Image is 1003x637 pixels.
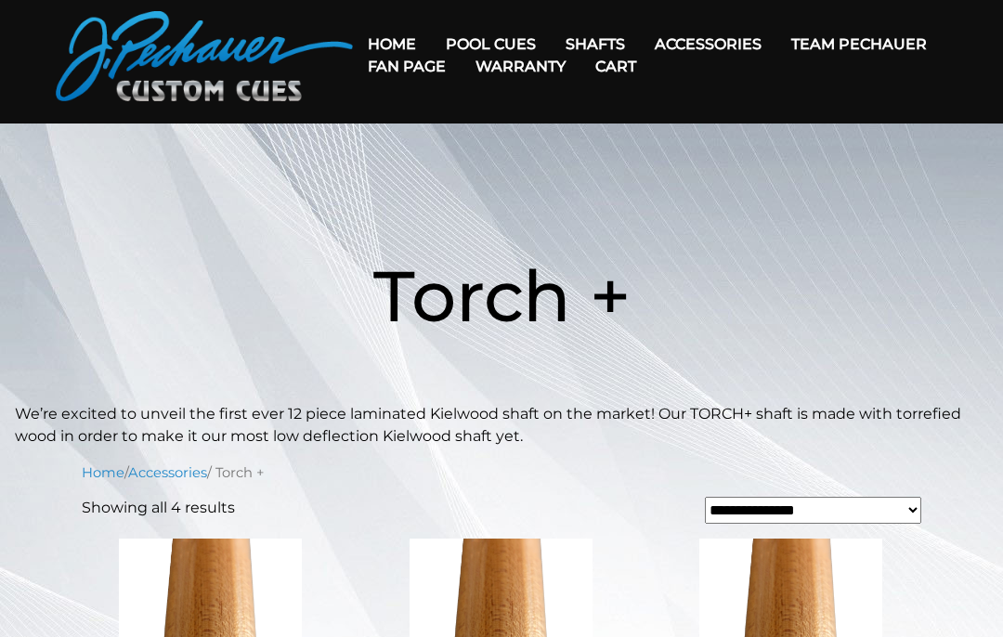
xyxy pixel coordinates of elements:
a: Home [353,20,431,68]
a: Team Pechauer [776,20,942,68]
nav: Breadcrumb [82,462,921,483]
p: We’re excited to unveil the first ever 12 piece laminated Kielwood shaft on the market! Our TORCH... [15,403,988,448]
a: Warranty [461,43,580,90]
span: Torch + [373,253,631,339]
p: Showing all 4 results [82,497,235,519]
a: Home [82,464,124,481]
a: Shafts [551,20,640,68]
a: Cart [580,43,651,90]
a: Fan Page [353,43,461,90]
img: Pechauer Custom Cues [56,11,353,101]
a: Pool Cues [431,20,551,68]
a: Accessories [128,464,207,481]
a: Accessories [640,20,776,68]
select: Shop order [705,497,921,524]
